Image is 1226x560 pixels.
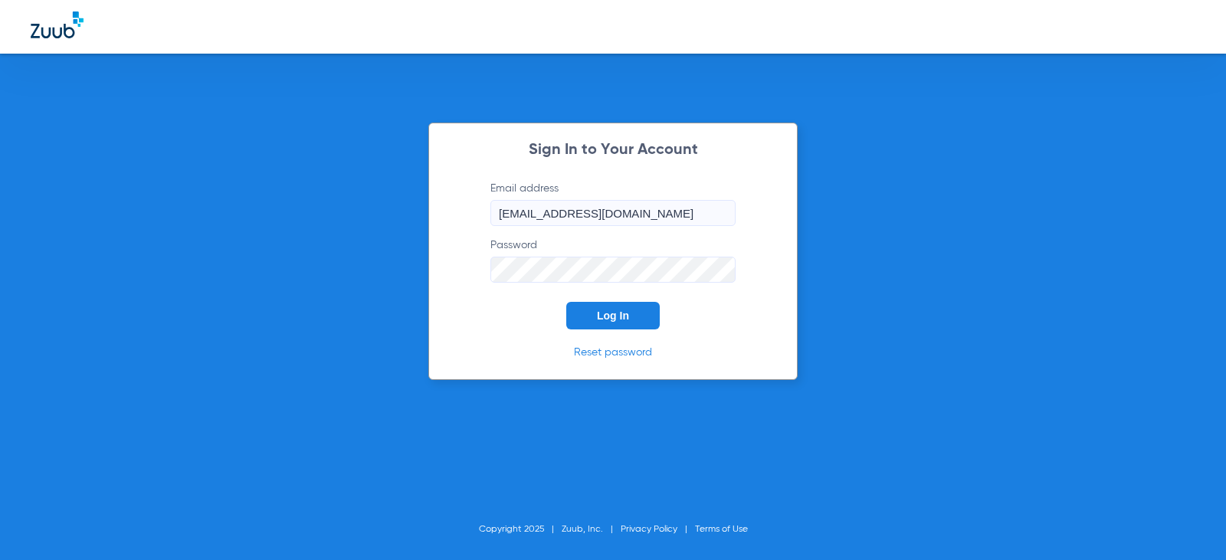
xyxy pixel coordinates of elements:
[621,525,677,534] a: Privacy Policy
[490,200,736,226] input: Email address
[562,522,621,537] li: Zuub, Inc.
[479,522,562,537] li: Copyright 2025
[490,181,736,226] label: Email address
[566,302,660,329] button: Log In
[31,11,84,38] img: Zuub Logo
[597,309,629,322] span: Log In
[490,237,736,283] label: Password
[467,142,759,158] h2: Sign In to Your Account
[695,525,748,534] a: Terms of Use
[574,347,652,358] a: Reset password
[490,257,736,283] input: Password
